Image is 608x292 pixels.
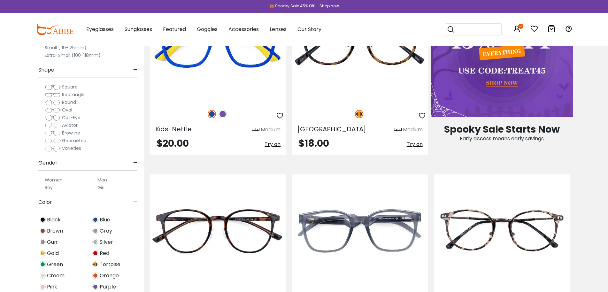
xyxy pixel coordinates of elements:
[265,139,281,150] button: Try on
[62,137,86,144] span: Geometric
[133,195,137,210] span: -
[297,125,366,134] span: [GEOGRAPHIC_DATA]
[269,3,315,9] div: 🎃 Spooky Sale 45% Off!
[45,51,101,59] label: Extra-Small (100-118mm)
[460,135,544,142] span: Early access means early savings
[45,138,61,144] img: Geometric.png
[40,273,46,279] img: Cream
[62,114,81,121] span: Cat-Eye
[92,217,98,223] img: Blue
[45,44,87,51] label: Small (119-125mm)
[394,127,402,132] img: size ruler
[292,174,427,288] img: Gray Barnett - TR ,Universal Bridge Fit
[100,250,109,257] span: Red
[47,261,63,268] span: Green
[100,261,120,268] span: Tortoise
[265,141,281,148] span: Try on
[270,26,287,33] span: Lenses
[62,84,78,90] span: Square
[298,136,329,150] span: $18.00
[97,184,104,191] label: Girl
[45,184,53,191] label: Boy
[163,26,186,33] span: Featured
[45,176,63,184] label: Women
[40,217,46,223] img: Black
[219,110,227,118] img: Purple
[228,26,259,33] span: Accessories
[62,107,72,113] span: Oval
[444,122,560,136] span: Spooky Sale Starts Now
[319,3,339,9] div: Shop now
[92,284,98,290] img: Purple
[92,239,98,245] img: Silver
[38,62,54,78] span: Shape
[45,145,61,152] img: Varieties.png
[38,155,58,171] span: Gender
[252,127,259,132] img: size ruler
[40,239,46,245] img: Gun
[40,261,46,267] img: Green
[100,272,119,280] span: Orange
[150,174,286,288] img: Tortoise Algorithm - TR ,Adjust Nose Pads
[403,126,423,134] div: Medium
[92,273,98,279] img: Orange
[62,130,80,136] span: Browline
[47,250,59,257] span: Gold
[92,250,98,256] img: Red
[62,99,76,105] span: Round
[97,176,107,184] label: Men
[40,228,46,234] img: Brown
[62,122,78,128] span: Aviator
[36,24,73,35] img: abbeglasses.com
[100,283,116,291] span: Purple
[45,99,61,106] img: Round.png
[197,26,218,33] span: Goggles
[45,84,61,90] img: Square.png
[40,284,46,290] img: Pink
[157,136,189,150] span: $20.00
[100,216,110,224] span: Blue
[47,216,61,224] span: Black
[86,26,114,33] span: Eyeglasses
[45,92,61,98] img: Rectangle.png
[45,130,61,136] img: Browline.png
[316,3,339,9] a: Shop now
[434,174,570,288] img: Tortoise Commerce - TR ,Adjust Nose Pads
[92,228,98,234] img: Gray
[40,250,46,256] img: Gold
[155,125,192,134] span: Kids-Nettle
[355,110,363,118] img: Tortoise
[47,238,57,246] span: Gun
[133,155,137,171] span: -
[208,110,216,118] img: Blue
[47,227,63,235] span: Brown
[47,283,57,291] span: Pink
[407,139,423,150] button: Try on
[47,272,65,280] span: Cream
[38,195,52,210] span: Color
[100,227,112,235] span: Gray
[45,107,61,113] img: Oval.png
[133,62,137,78] span: -
[62,91,85,98] span: Rectangle
[100,238,113,246] span: Silver
[62,145,81,151] span: Varieties
[92,261,98,267] img: Tortoise
[261,126,281,134] div: Medium
[45,115,61,121] img: Cat-Eye.png
[125,26,152,33] span: Sunglasses
[407,141,423,148] span: Try on
[297,26,321,33] span: Our Story
[45,122,61,129] img: Aviator.png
